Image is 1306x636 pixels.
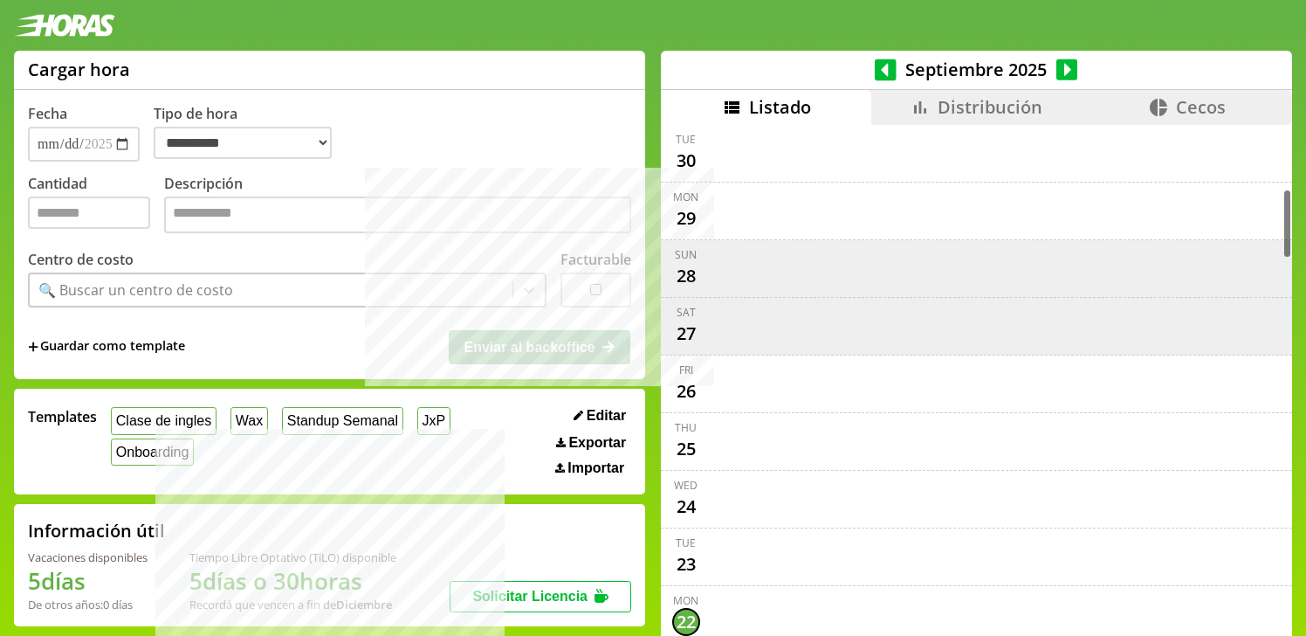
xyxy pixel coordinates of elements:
div: 🔍 Buscar un centro de costo [38,280,233,300]
button: Standup Semanal [282,407,403,434]
div: 29 [672,204,700,232]
div: Fri [679,363,693,377]
button: Clase de ingles [111,407,217,434]
div: 23 [672,550,700,578]
div: Tiempo Libre Optativo (TiLO) disponible [189,550,396,565]
span: Solicitar Licencia [472,589,588,604]
span: Editar [587,408,626,424]
img: logotipo [14,14,115,37]
h1: Cargar hora [28,58,130,81]
label: Fecha [28,104,67,123]
button: Onboarding [111,439,194,466]
h1: 5 días [28,565,148,597]
span: Distribución [938,95,1042,119]
label: Descripción [164,174,631,238]
span: Septiembre 2025 [897,58,1056,81]
div: De otros años: 0 días [28,597,148,612]
div: 22 [672,608,700,636]
label: Centro de costo [28,250,134,269]
div: 27 [672,320,700,348]
button: Editar [568,407,631,425]
select: Tipo de hora [154,127,332,159]
div: 28 [672,262,700,290]
div: Mon [673,190,698,204]
div: 30 [672,147,700,175]
div: 26 [672,377,700,405]
div: Recordá que vencen a fin de [189,597,396,612]
div: Tue [676,536,696,550]
span: Listado [749,95,811,119]
div: 25 [672,435,700,463]
div: Sun [675,247,697,262]
div: Sat [677,305,696,320]
span: Cecos [1176,95,1226,119]
span: Templates [28,407,97,426]
button: Exportar [551,434,631,452]
textarea: Descripción [164,197,631,233]
h2: Información útil [28,519,165,543]
button: Solicitar Licencia [450,581,631,612]
div: Mon [673,593,698,608]
button: JxP [417,407,450,434]
button: Wax [230,407,268,434]
h1: 5 días o 30 horas [189,565,396,597]
div: Vacaciones disponibles [28,550,148,565]
div: Thu [675,420,697,435]
div: Tue [676,132,696,147]
div: 24 [672,493,700,521]
span: +Guardar como template [28,337,185,356]
b: Diciembre [336,597,392,612]
input: Cantidad [28,197,150,229]
label: Cantidad [28,174,164,238]
span: Exportar [568,435,626,451]
div: Wed [674,478,698,493]
span: + [28,337,38,356]
span: Importar [567,460,624,476]
label: Facturable [560,250,631,269]
label: Tipo de hora [154,104,346,162]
